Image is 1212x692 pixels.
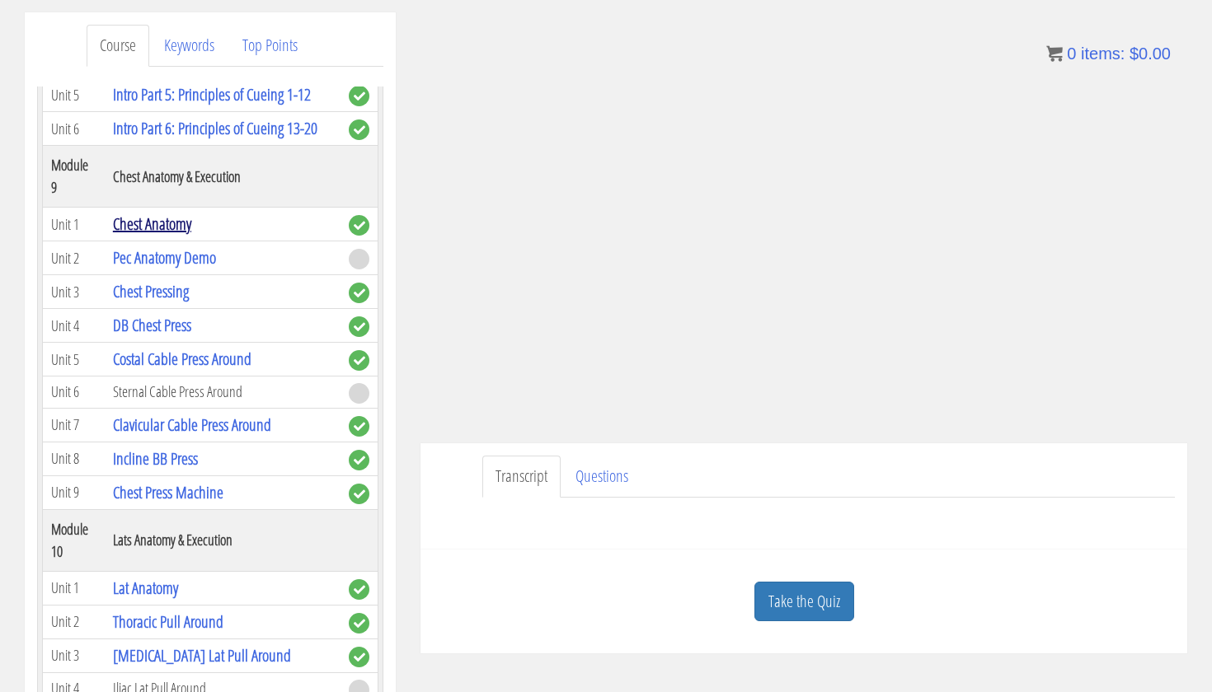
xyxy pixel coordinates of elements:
th: Lats Anatomy & Execution [105,509,341,571]
span: complete [349,119,369,140]
span: complete [349,350,369,371]
td: Unit 1 [43,571,105,605]
span: complete [349,283,369,303]
td: Unit 2 [43,605,105,638]
span: items: [1081,44,1125,63]
bdi: 0.00 [1130,44,1171,63]
th: Module 9 [43,146,105,208]
span: complete [349,316,369,337]
a: Keywords [151,25,228,67]
td: Unit 6 [43,376,105,409]
span: complete [349,579,369,600]
td: Unit 5 [43,78,105,112]
th: Module 10 [43,509,105,571]
td: Unit 3 [43,638,105,672]
a: Pec Anatomy Demo [113,246,216,269]
a: Chest Anatomy [113,213,191,235]
span: 0 [1067,44,1076,63]
td: Unit 4 [43,309,105,343]
span: complete [349,215,369,236]
a: DB Chest Press [113,314,191,336]
span: complete [349,647,369,667]
a: Chest Press Machine [113,481,223,503]
a: 0 items: $0.00 [1046,44,1171,63]
a: Questions [562,456,641,498]
span: complete [349,484,369,504]
td: Unit 2 [43,241,105,275]
td: Unit 6 [43,112,105,146]
a: Course [87,25,149,67]
td: Unit 1 [43,208,105,241]
span: complete [349,450,369,470]
a: Costal Cable Press Around [113,348,251,370]
a: Chest Pressing [113,280,189,302]
span: complete [349,416,369,437]
a: Intro Part 6: Principles of Cueing 13-20 [113,117,317,139]
td: Unit 8 [43,442,105,475]
span: complete [349,613,369,634]
a: Clavicular Cable Press Around [113,414,271,436]
a: Take the Quiz [754,582,854,622]
span: $ [1130,44,1139,63]
a: Lat Anatomy [113,577,178,599]
td: Sternal Cable Press Around [105,376,341,409]
img: icon11.png [1046,45,1063,62]
a: Incline BB Press [113,447,198,470]
a: Intro Part 5: Principles of Cueing 1-12 [113,83,311,105]
td: Unit 3 [43,275,105,309]
a: [MEDICAL_DATA] Lat Pull Around [113,644,291,666]
span: complete [349,86,369,106]
td: Unit 5 [43,343,105,376]
th: Chest Anatomy & Execution [105,146,341,208]
td: Unit 7 [43,408,105,442]
a: Top Points [229,25,311,67]
a: Transcript [482,456,561,498]
td: Unit 9 [43,475,105,509]
a: Thoracic Pull Around [113,610,223,633]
